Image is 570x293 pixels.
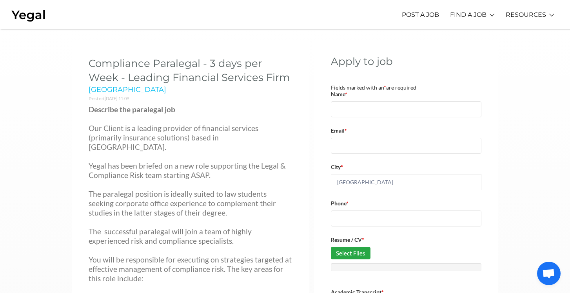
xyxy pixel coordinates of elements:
[402,4,439,25] a: POST A JOB
[89,105,175,114] b: Describe the paralegal job
[118,96,129,101] span: 11:09
[331,247,370,259] button: Select Files
[89,227,252,245] span: The successful paralegal will join a team of highly experienced risk and compliance specialists.
[89,255,292,283] span: You will be responsible for executing on strategies targeted at effective management of complianc...
[89,124,258,151] span: Our Client is a leading provider of financial services (primarily insurance solutions) based in [...
[537,262,561,285] a: Open chat
[89,189,276,217] span: The paralegal position is ideally suited to law students seeking corporate office experience to c...
[331,56,481,67] h2: Apply to job
[506,4,546,25] a: RESOURCES
[105,96,117,101] span: [DATE]
[336,250,365,257] span: Select Files
[331,164,343,170] label: City
[89,161,285,180] span: Yegal has been briefed on a new role supporting the Legal & Compliance Risk team starting ASAP.
[331,91,347,97] label: Name
[89,56,292,85] h2: Compliance Paralegal - 3 days per Week - Leading Financial Services Firm
[331,236,364,243] label: Resume / CV
[331,127,347,134] label: Email
[331,84,481,91] div: Fields marked with an are required
[331,200,349,207] label: Phone
[89,85,292,94] h5: [GEOGRAPHIC_DATA]
[450,4,486,25] a: FIND A JOB
[89,96,292,101] h6: Posted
